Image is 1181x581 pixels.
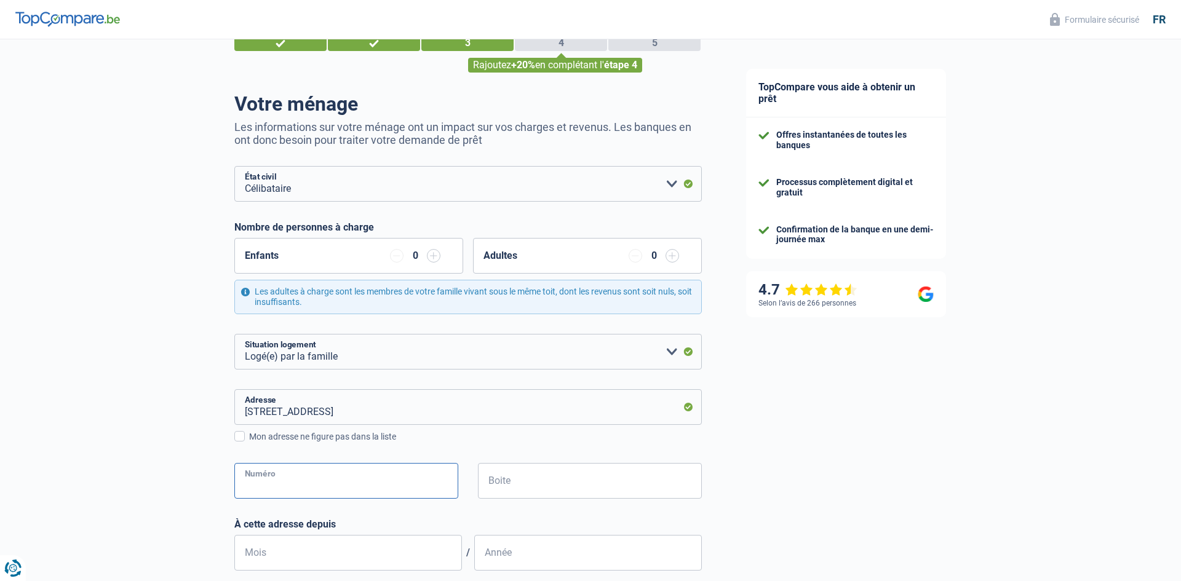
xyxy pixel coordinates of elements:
div: 2 [328,35,420,51]
p: Les informations sur votre ménage ont un impact sur vos charges et revenus. Les banques en ont do... [234,121,702,146]
label: À cette adresse depuis [234,518,702,530]
div: 3 [421,35,514,51]
span: étape 4 [604,59,637,71]
div: Offres instantanées de toutes les banques [776,130,934,151]
input: AAAA [474,535,702,571]
div: 4.7 [758,281,857,299]
span: / [462,547,474,558]
div: Les adultes à charge sont les membres de votre famille vivant sous le même toit, dont les revenus... [234,280,702,314]
input: Sélectionnez votre adresse dans la barre de recherche [234,389,702,425]
img: TopCompare Logo [15,12,120,26]
button: Formulaire sécurisé [1043,9,1147,30]
h1: Votre ménage [234,92,702,116]
div: 0 [410,251,421,261]
span: +20% [511,59,535,71]
div: Confirmation de la banque en une demi-journée max [776,224,934,245]
label: Adultes [483,251,517,261]
div: 1 [234,35,327,51]
div: 4 [515,35,607,51]
input: MM [234,535,462,571]
div: TopCompare vous aide à obtenir un prêt [746,69,946,117]
div: 0 [648,251,659,261]
div: Processus complètement digital et gratuit [776,177,934,198]
div: Selon l’avis de 266 personnes [758,299,856,307]
div: Rajoutez en complétant l' [468,58,642,73]
div: Mon adresse ne figure pas dans la liste [249,430,702,443]
label: Enfants [245,251,279,261]
div: fr [1153,13,1166,26]
div: 5 [608,35,701,51]
label: Nombre de personnes à charge [234,221,374,233]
